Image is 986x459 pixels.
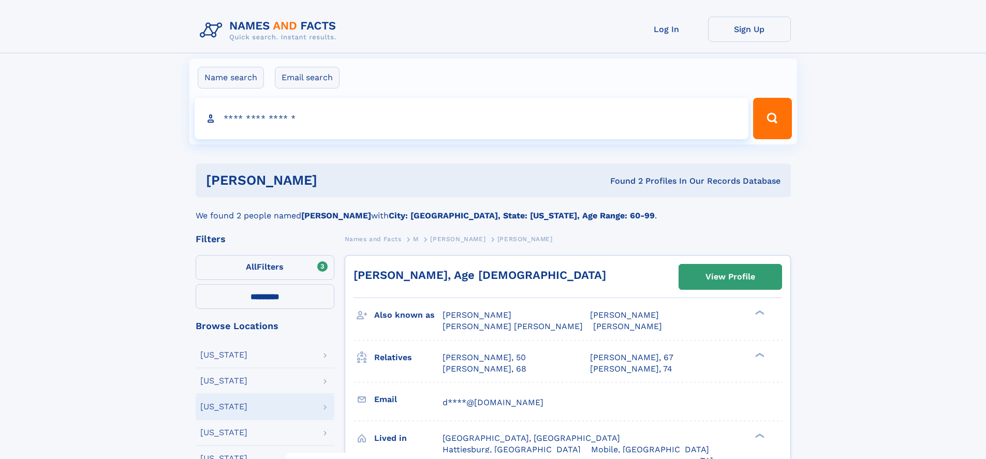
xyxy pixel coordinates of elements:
[443,433,620,443] span: [GEOGRAPHIC_DATA], [GEOGRAPHIC_DATA]
[443,352,526,363] a: [PERSON_NAME], 50
[708,17,791,42] a: Sign Up
[443,310,511,320] span: [PERSON_NAME]
[464,175,781,187] div: Found 2 Profiles In Our Records Database
[200,428,247,437] div: [US_STATE]
[753,351,765,358] div: ❯
[301,211,371,220] b: [PERSON_NAME]
[590,310,659,320] span: [PERSON_NAME]
[374,430,443,447] h3: Lived in
[196,197,791,222] div: We found 2 people named with .
[200,351,247,359] div: [US_STATE]
[413,235,419,243] span: M
[705,265,755,289] div: View Profile
[591,445,709,454] span: Mobile, [GEOGRAPHIC_DATA]
[443,445,581,454] span: Hattiesburg, [GEOGRAPHIC_DATA]
[246,262,257,272] span: All
[389,211,655,220] b: City: [GEOGRAPHIC_DATA], State: [US_STATE], Age Range: 60-99
[753,432,765,439] div: ❯
[196,234,334,244] div: Filters
[413,232,419,245] a: M
[354,269,606,282] a: [PERSON_NAME], Age [DEMOGRAPHIC_DATA]
[374,349,443,366] h3: Relatives
[195,98,749,139] input: search input
[443,321,583,331] span: [PERSON_NAME] [PERSON_NAME]
[679,264,782,289] a: View Profile
[196,17,345,45] img: Logo Names and Facts
[430,235,485,243] span: [PERSON_NAME]
[625,17,708,42] a: Log In
[275,67,340,88] label: Email search
[593,321,662,331] span: [PERSON_NAME]
[753,98,791,139] button: Search Button
[345,232,402,245] a: Names and Facts
[374,306,443,324] h3: Also known as
[198,67,264,88] label: Name search
[206,174,464,187] h1: [PERSON_NAME]
[753,309,765,316] div: ❯
[443,363,526,375] a: [PERSON_NAME], 68
[430,232,485,245] a: [PERSON_NAME]
[590,352,673,363] a: [PERSON_NAME], 67
[497,235,553,243] span: [PERSON_NAME]
[200,377,247,385] div: [US_STATE]
[200,403,247,411] div: [US_STATE]
[196,255,334,280] label: Filters
[196,321,334,331] div: Browse Locations
[374,391,443,408] h3: Email
[590,363,672,375] a: [PERSON_NAME], 74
